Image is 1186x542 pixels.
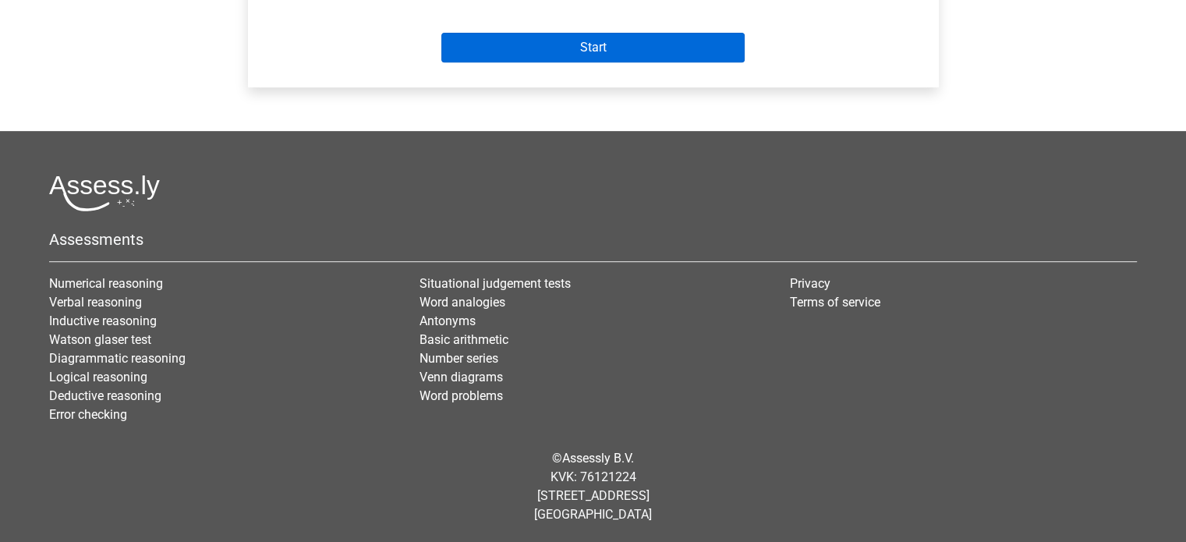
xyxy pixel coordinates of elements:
a: Assessly B.V. [562,451,634,466]
a: Number series [420,351,498,366]
a: Situational judgement tests [420,276,571,291]
a: Numerical reasoning [49,276,163,291]
img: Assessly logo [49,175,160,211]
a: Word analogies [420,295,505,310]
h5: Assessments [49,230,1137,249]
a: Inductive reasoning [49,314,157,328]
a: Privacy [790,276,830,291]
a: Error checking [49,407,127,422]
div: © KVK: 76121224 [STREET_ADDRESS] [GEOGRAPHIC_DATA] [37,437,1149,537]
a: Deductive reasoning [49,388,161,403]
a: Verbal reasoning [49,295,142,310]
a: Venn diagrams [420,370,503,384]
input: Start [441,33,745,62]
a: Word problems [420,388,503,403]
a: Basic arithmetic [420,332,508,347]
a: Watson glaser test [49,332,151,347]
a: Diagrammatic reasoning [49,351,186,366]
a: Antonyms [420,314,476,328]
a: Terms of service [790,295,880,310]
a: Logical reasoning [49,370,147,384]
